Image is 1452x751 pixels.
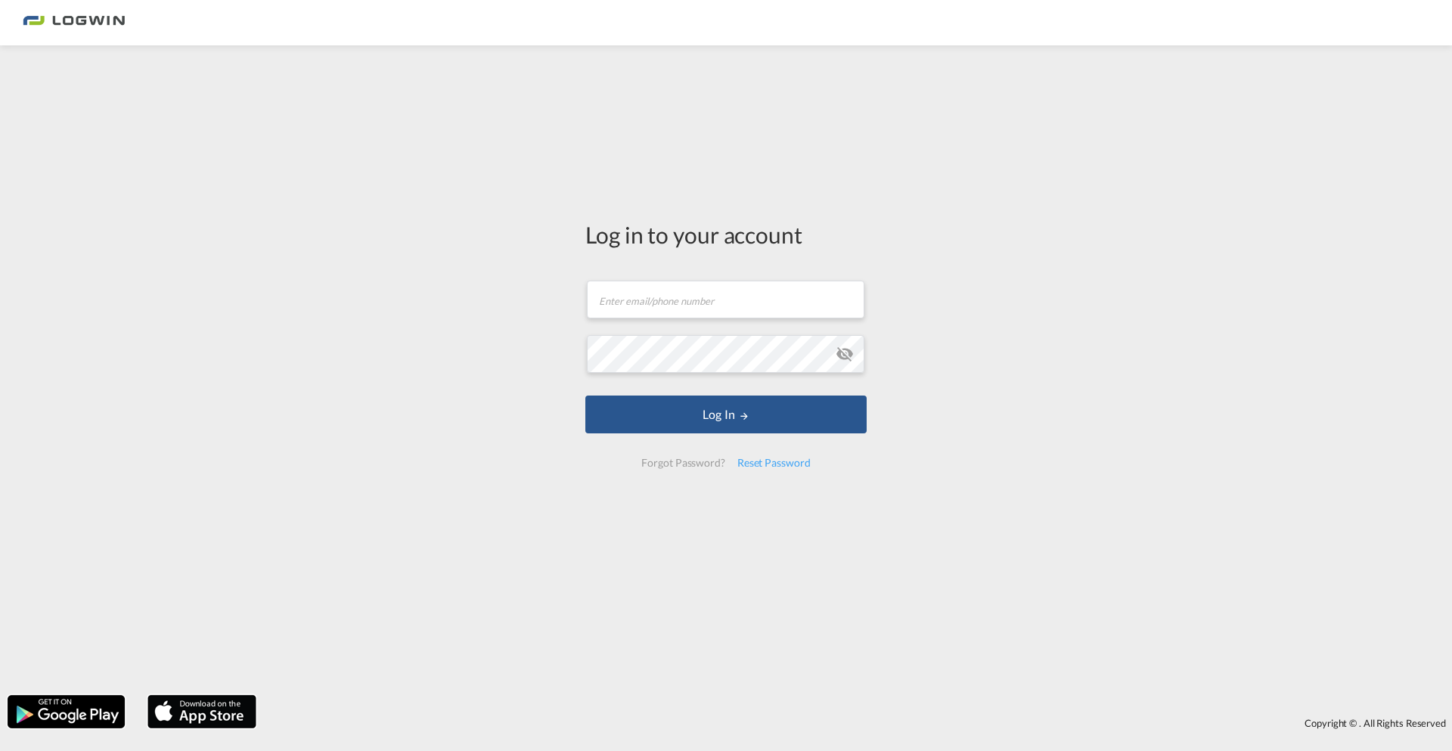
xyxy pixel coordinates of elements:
[585,396,867,433] button: LOGIN
[6,694,126,730] img: google.png
[635,449,731,476] div: Forgot Password?
[587,281,864,318] input: Enter email/phone number
[836,345,854,363] md-icon: icon-eye-off
[264,710,1452,736] div: Copyright © . All Rights Reserved
[146,694,258,730] img: apple.png
[585,219,867,250] div: Log in to your account
[731,449,817,476] div: Reset Password
[23,6,125,40] img: 2761ae10d95411efa20a1f5e0282d2d7.png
